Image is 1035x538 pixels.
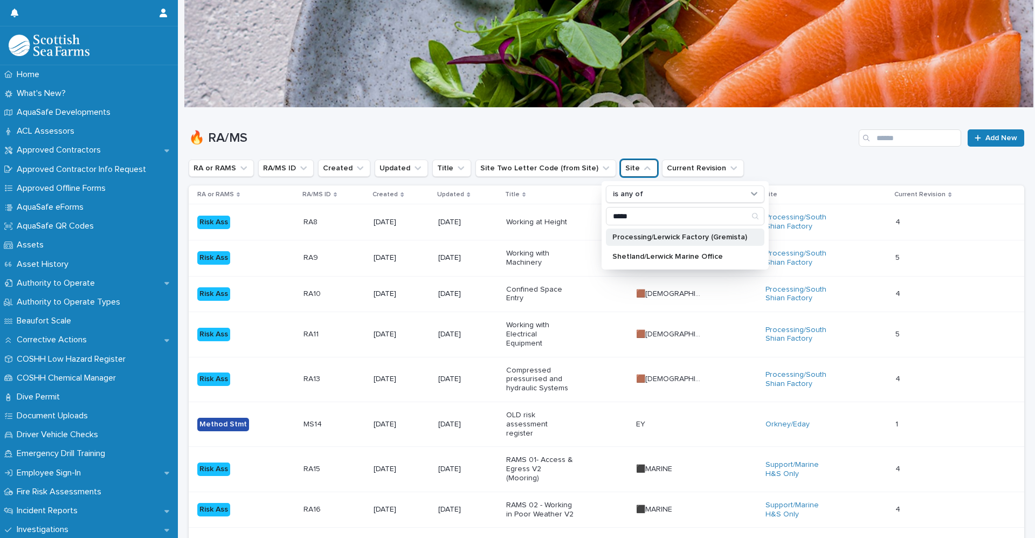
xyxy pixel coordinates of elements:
p: Site [764,189,777,201]
p: [DATE] [374,253,430,263]
input: Search [859,129,961,147]
p: Fire Risk Assessments [12,487,110,497]
p: ⬛MARINE [636,463,674,474]
button: Current Revision [662,160,744,177]
tr: Risk AssRA10RA10 [DATE][DATE]Confined Space Entry🟫[DEMOGRAPHIC_DATA]🟫[DEMOGRAPHIC_DATA] Processin... [189,276,1024,312]
p: [DATE] [438,420,497,429]
p: RA9 [303,251,320,263]
p: RAMS 02 - Working in Poor Weather V2 [506,501,574,519]
p: Compressed pressurised and hydraulic Systems [506,366,574,393]
p: Approved Contractors [12,145,109,155]
p: Investigations [12,525,77,535]
p: [DATE] [438,330,497,339]
p: [DATE] [374,505,430,514]
a: Processing/South Shian Factory [765,249,833,267]
p: Working with Electrical Equipment [506,321,574,348]
button: RA/MS ID [258,160,314,177]
p: OLD risk assessment register [506,411,574,438]
p: Authority to Operate Types [12,297,129,307]
p: [DATE] [438,289,497,299]
p: 4 [895,287,902,299]
a: Add New [968,129,1024,147]
p: Approved Offline Forms [12,183,114,194]
p: RA/MS ID [302,189,331,201]
p: Incident Reports [12,506,86,516]
p: 🟫[DEMOGRAPHIC_DATA] [636,328,706,339]
p: Asset History [12,259,77,270]
p: 🟫[DEMOGRAPHIC_DATA] [636,373,706,384]
p: Confined Space Entry [506,285,574,304]
p: Assets [12,240,52,250]
p: RA8 [303,216,320,227]
p: [DATE] [438,505,497,514]
tr: Risk AssRA8RA8 [DATE][DATE]Working at Height🟫[DEMOGRAPHIC_DATA]🟫[DEMOGRAPHIC_DATA] Processing/Sou... [189,204,1024,240]
p: AquaSafe Developments [12,107,119,118]
p: RA or RAMS [197,189,234,201]
p: 4 [895,463,902,474]
p: COSHH Chemical Manager [12,373,125,383]
p: [DATE] [438,465,497,474]
p: RA16 [303,503,323,514]
h1: 🔥 RA/MS [189,130,854,146]
img: bPIBxiqnSb2ggTQWdOVV [9,35,89,56]
p: [DATE] [438,375,497,384]
p: Working at Height [506,218,574,227]
p: 5 [895,328,902,339]
p: Emergency Drill Training [12,449,114,459]
tr: Method StmtMS14MS14 [DATE][DATE]OLD risk assessment registerEYEY Orkney/Eday 11 [189,402,1024,446]
p: [DATE] [438,218,497,227]
p: 4 [895,503,902,514]
button: RA or RAMS [189,160,254,177]
p: MS14 [303,418,324,429]
p: Corrective Actions [12,335,95,345]
div: Risk Ass [197,216,230,229]
p: [DATE] [438,253,497,263]
p: RA11 [303,328,321,339]
button: Site Two Letter Code (from Site) [475,160,616,177]
p: [DATE] [374,330,430,339]
p: COSHH Low Hazard Register [12,354,134,364]
p: Title [505,189,520,201]
p: 4 [895,216,902,227]
a: Support/Marine H&S Only [765,460,833,479]
div: Method Stmt [197,418,249,431]
tr: Risk AssRA15RA15 [DATE][DATE]RAMS 01- Access & Egress V2 (Mooring)⬛MARINE⬛MARINE Support/Marine H... [189,447,1024,492]
button: Title [432,160,471,177]
p: Dive Permit [12,392,68,402]
p: What's New? [12,88,74,99]
p: is any of [613,190,643,199]
a: Processing/South Shian Factory [765,370,833,389]
p: [DATE] [374,375,430,384]
p: Shetland/Lerwick Marine Office [612,253,747,260]
a: Processing/South Shian Factory [765,326,833,344]
p: Home [12,70,48,80]
p: RA13 [303,373,322,384]
div: Search [606,207,764,225]
a: Processing/South Shian Factory [765,285,833,304]
p: ⬛MARINE [636,503,674,514]
p: Driver Vehicle Checks [12,430,107,440]
span: Add New [985,134,1017,142]
p: Current Revision [894,189,946,201]
p: Beaufort Scale [12,316,80,326]
p: [DATE] [374,420,430,429]
p: AquaSafe eForms [12,202,92,212]
p: 5 [895,251,902,263]
p: [DATE] [374,465,430,474]
button: Updated [375,160,428,177]
a: Processing/South Shian Factory [765,213,833,231]
a: Orkney/Eday [765,420,810,429]
p: Working with Machinery [506,249,574,267]
p: Approved Contractor Info Request [12,164,155,175]
p: 🟫[DEMOGRAPHIC_DATA] [636,287,706,299]
div: Risk Ass [197,373,230,386]
p: Processing/Lerwick Factory (Gremista) [612,233,747,241]
p: RA15 [303,463,322,474]
p: [DATE] [374,218,430,227]
p: [DATE] [374,289,430,299]
p: 4 [895,373,902,384]
p: Created [372,189,398,201]
div: Risk Ass [197,463,230,476]
p: 1 [895,418,900,429]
